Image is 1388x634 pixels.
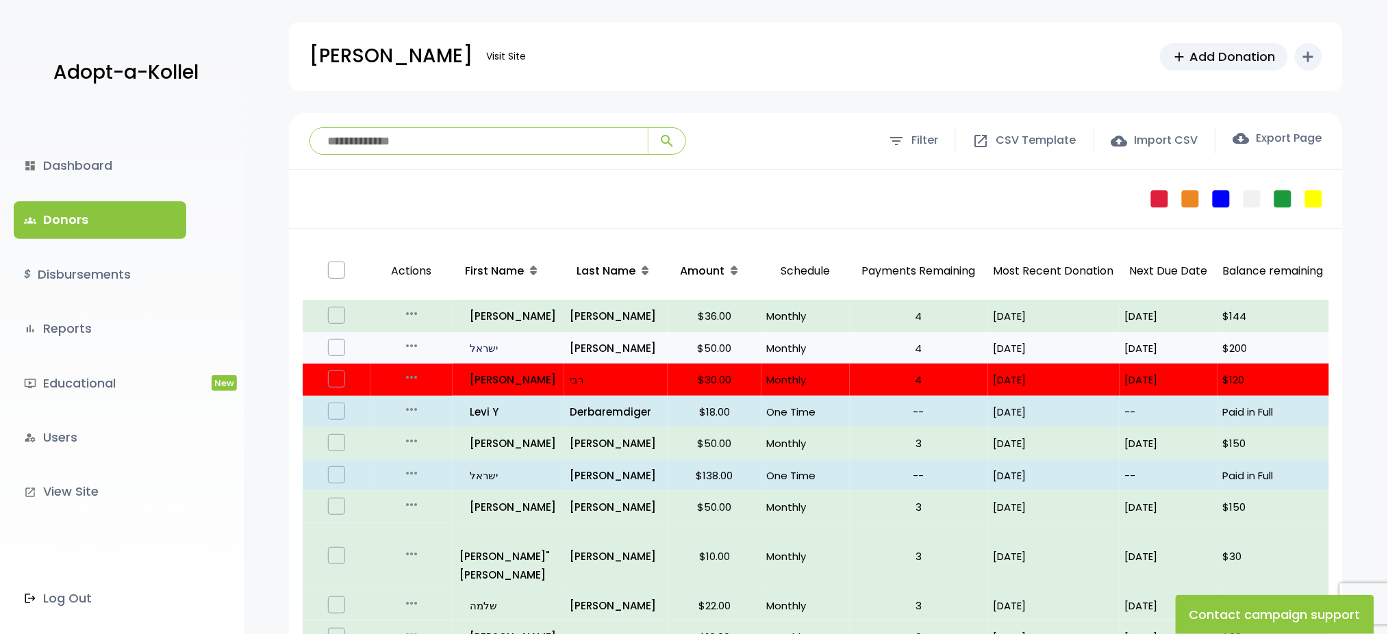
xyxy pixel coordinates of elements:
[911,131,938,151] span: Filter
[24,486,36,498] i: launch
[1125,466,1212,485] p: --
[1111,133,1128,149] span: cloud_upload
[855,370,983,389] p: 4
[659,133,675,149] span: search
[14,310,186,347] a: bar_chartReports
[570,547,662,566] a: [PERSON_NAME]
[1125,370,1212,389] p: [DATE]
[1125,403,1212,421] p: --
[994,434,1114,453] p: [DATE]
[855,466,983,485] p: --
[673,466,756,485] p: $138.00
[673,307,756,325] p: $36.00
[570,339,662,357] a: [PERSON_NAME]
[1223,403,1324,421] p: Paid in Full
[1160,43,1288,71] a: addAdd Donation
[673,403,756,421] p: $18.00
[1223,307,1324,325] p: $144
[403,433,420,449] i: more_horiz
[994,262,1114,281] p: Most Recent Donation
[403,338,420,354] i: more_horiz
[459,307,559,325] a: [PERSON_NAME]
[1223,498,1324,516] p: $150
[994,596,1114,615] p: [DATE]
[570,434,662,453] a: [PERSON_NAME]
[855,248,983,295] p: Payments Remaining
[1172,49,1187,64] span: add
[1223,339,1324,357] p: $200
[1176,595,1374,634] button: Contact campaign support
[459,498,559,516] a: [PERSON_NAME]
[24,377,36,390] i: ondemand_video
[459,339,559,357] a: ישראל
[14,147,186,184] a: dashboardDashboard
[459,403,559,421] a: Levi Y
[855,547,983,566] p: 3
[403,546,420,562] i: more_horiz
[403,305,420,322] i: more_horiz
[403,465,420,481] i: more_horiz
[767,307,844,325] p: Monthly
[1233,130,1322,147] label: Export Page
[994,403,1114,421] p: [DATE]
[24,214,36,227] span: groups
[680,263,724,279] span: Amount
[53,55,199,90] p: Adopt-a-Kollel
[570,307,662,325] a: [PERSON_NAME]
[994,498,1114,516] p: [DATE]
[459,596,559,615] a: שלמה
[1190,47,1276,66] span: Add Donation
[767,403,844,421] p: One Time
[570,466,662,485] a: [PERSON_NAME]
[648,128,685,154] button: search
[1223,466,1324,485] p: Paid in Full
[1125,339,1212,357] p: [DATE]
[1125,262,1212,281] p: Next Due Date
[14,201,186,238] a: groupsDonors
[673,547,756,566] p: $10.00
[673,370,756,389] p: $30.00
[570,403,662,421] p: Derbaremdiger
[1223,370,1324,389] p: $120
[855,339,983,357] p: 4
[403,401,420,418] i: more_horiz
[479,43,533,70] a: Visit Site
[459,370,559,389] a: [PERSON_NAME]
[1223,262,1324,281] p: Balance remaining
[855,403,983,421] p: --
[1125,307,1212,325] p: [DATE]
[994,370,1114,389] p: [DATE]
[767,370,844,389] p: Monthly
[570,370,662,389] a: רבי
[459,466,559,485] a: ישראל
[855,596,983,615] p: 3
[24,322,36,335] i: bar_chart
[459,434,559,453] a: [PERSON_NAME]
[14,365,186,402] a: ondemand_videoEducationalNew
[14,419,186,456] a: manage_accountsUsers
[24,431,36,444] i: manage_accounts
[855,498,983,516] p: 3
[570,596,662,615] a: [PERSON_NAME]
[973,133,989,149] span: open_in_new
[14,580,186,617] a: Log Out
[459,529,559,584] a: [PERSON_NAME]"[PERSON_NAME]
[1125,596,1212,615] p: [DATE]
[888,133,905,149] span: filter_list
[403,496,420,513] i: more_horiz
[996,131,1076,151] span: CSV Template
